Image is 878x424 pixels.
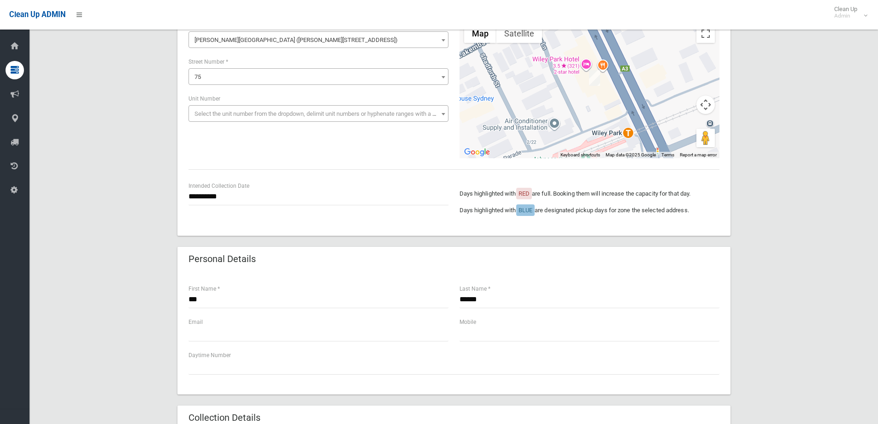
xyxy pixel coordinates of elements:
[519,207,532,214] span: BLUE
[464,24,496,43] button: Show street map
[606,152,656,157] span: Map data ©2025 Google
[519,190,530,197] span: RED
[462,146,492,158] a: Open this area in Google Maps (opens a new window)
[560,152,600,158] button: Keyboard shortcuts
[9,10,65,19] span: Clean Up ADMIN
[830,6,866,19] span: Clean Up
[696,24,715,43] button: Toggle fullscreen view
[696,129,715,147] button: Drag Pegman onto the map to open Street View
[680,152,717,157] a: Report a map error
[177,250,267,268] header: Personal Details
[696,96,715,114] button: Map camera controls
[460,205,719,216] p: Days highlighted with are designated pickup days for zone the selected address.
[194,73,201,80] span: 75
[189,68,448,85] span: 75
[589,70,600,86] div: 75 King Georges Road, WILEY PARK NSW 2195
[189,31,448,48] span: King Georges Road (WILEY PARK 2195)
[191,71,446,84] span: 75
[496,24,542,43] button: Show satellite imagery
[460,188,719,199] p: Days highlighted with are full. Booking them will increase the capacity for that day.
[661,152,674,157] a: Terms (opens in new tab)
[191,34,446,47] span: King Georges Road (WILEY PARK 2195)
[462,146,492,158] img: Google
[834,12,857,19] small: Admin
[194,110,452,117] span: Select the unit number from the dropdown, delimit unit numbers or hyphenate ranges with a comma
